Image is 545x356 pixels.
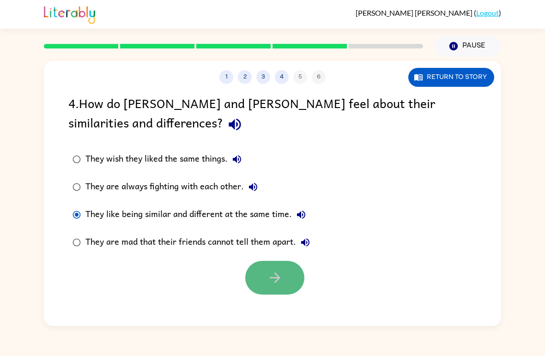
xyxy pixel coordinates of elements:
[228,150,246,169] button: They wish they liked the same things.
[356,8,474,17] span: [PERSON_NAME] [PERSON_NAME]
[356,8,501,17] div: ( )
[85,233,315,252] div: They are mad that their friends cannot tell them apart.
[476,8,499,17] a: Logout
[275,70,289,84] button: 4
[238,70,252,84] button: 2
[68,93,477,136] div: 4 . How do [PERSON_NAME] and [PERSON_NAME] feel about their similarities and differences?
[85,178,262,196] div: They are always fighting with each other.
[434,36,501,57] button: Pause
[296,233,315,252] button: They are mad that their friends cannot tell them apart.
[408,68,494,87] button: Return to story
[244,178,262,196] button: They are always fighting with each other.
[85,150,246,169] div: They wish they liked the same things.
[85,205,310,224] div: They like being similar and different at the same time.
[219,70,233,84] button: 1
[292,205,310,224] button: They like being similar and different at the same time.
[256,70,270,84] button: 3
[44,4,95,24] img: Literably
